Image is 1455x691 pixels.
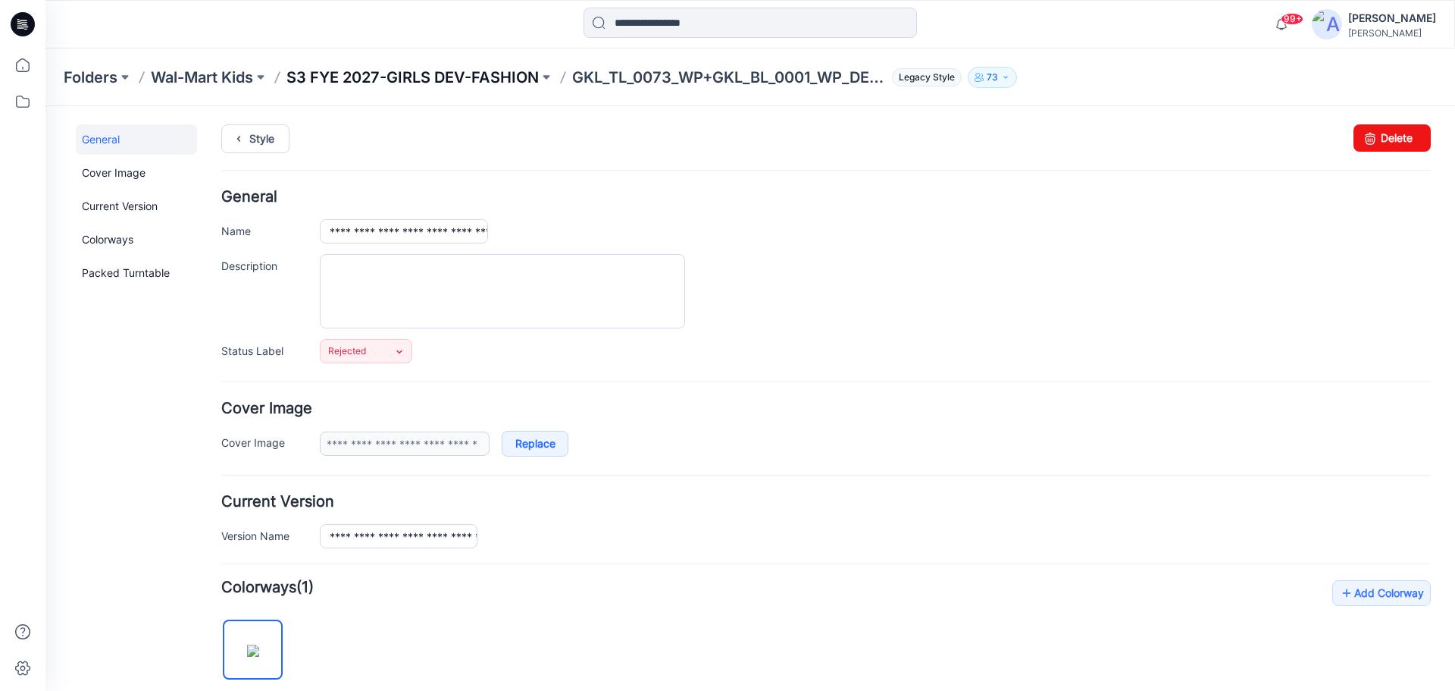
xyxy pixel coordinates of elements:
h4: Cover Image [176,295,1385,309]
p: GKL_TL_0073_WP+GKL_BL_0001_WP_DEV_REV1 [572,67,886,88]
label: Cover Image [176,328,259,344]
div: [PERSON_NAME] [1348,9,1436,27]
span: 99+ [1281,13,1303,25]
button: 73 [968,67,1017,88]
p: 73 [987,69,998,86]
label: Status Label [176,236,259,253]
label: Version Name [176,421,259,438]
a: Rejected [274,233,367,257]
strong: Colorways [176,472,251,490]
h4: Current Version [176,388,1385,403]
a: Replace [456,325,523,350]
span: Legacy Style [892,68,962,86]
img: avatar [1312,9,1342,39]
a: S3 FYE 2027-GIRLS DEV-FASHION [286,67,539,88]
a: Wal-Mart Kids [151,67,253,88]
a: Add Colorway [1287,474,1385,500]
a: Folders [64,67,117,88]
img: eyJhbGciOiJIUzI1NiIsImtpZCI6IjAiLCJzbHQiOiJzZXMiLCJ0eXAiOiJKV1QifQ.eyJkYXRhIjp7InR5cGUiOiJzdG9yYW... [202,539,214,551]
span: Rejected [283,237,321,253]
div: [PERSON_NAME] [1348,27,1436,39]
label: Description [176,151,259,168]
iframe: edit-style [45,106,1455,691]
span: (1) [251,472,268,490]
button: Legacy Style [886,67,962,88]
label: Name [176,116,259,133]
